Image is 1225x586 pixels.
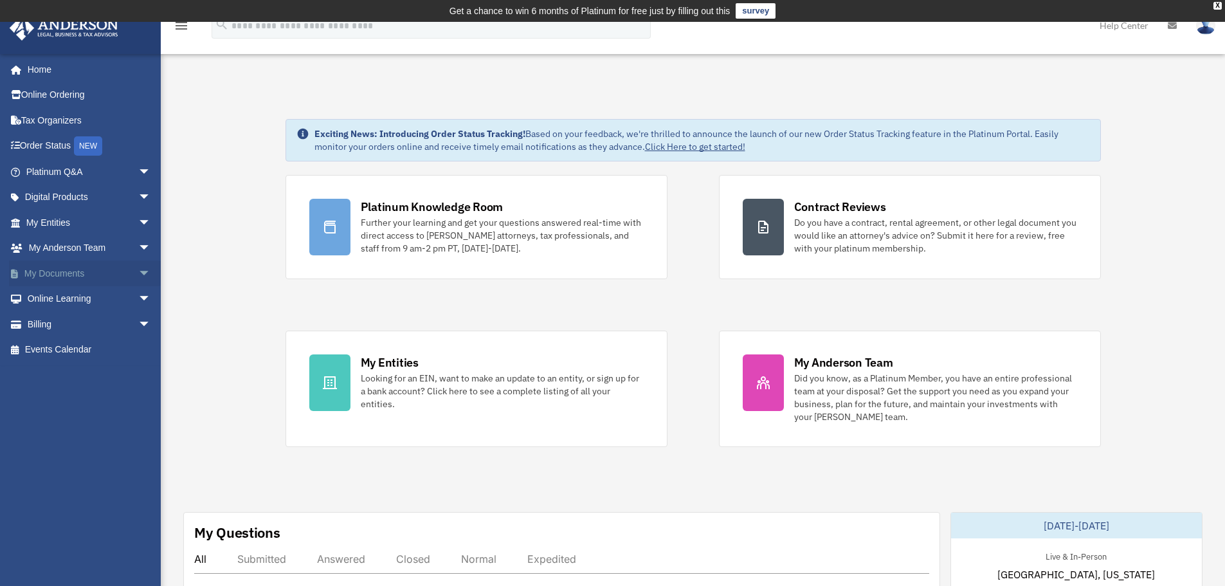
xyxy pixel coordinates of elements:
[286,331,667,447] a: My Entities Looking for an EIN, want to make an update to an entity, or sign up for a bank accoun...
[1213,2,1222,10] div: close
[314,127,1090,153] div: Based on your feedback, we're thrilled to announce the launch of our new Order Status Tracking fe...
[9,159,170,185] a: Platinum Q&Aarrow_drop_down
[719,331,1101,447] a: My Anderson Team Did you know, as a Platinum Member, you have an entire professional team at your...
[361,199,504,215] div: Platinum Knowledge Room
[794,199,886,215] div: Contract Reviews
[1196,16,1215,35] img: User Pic
[6,15,122,41] img: Anderson Advisors Platinum Portal
[317,553,365,565] div: Answered
[9,235,170,261] a: My Anderson Teamarrow_drop_down
[951,513,1202,538] div: [DATE]-[DATE]
[361,216,644,255] div: Further your learning and get your questions answered real-time with direct access to [PERSON_NAM...
[997,567,1155,582] span: [GEOGRAPHIC_DATA], [US_STATE]
[138,210,164,236] span: arrow_drop_down
[138,185,164,211] span: arrow_drop_down
[9,185,170,210] a: Digital Productsarrow_drop_down
[461,553,496,565] div: Normal
[138,235,164,262] span: arrow_drop_down
[74,136,102,156] div: NEW
[237,553,286,565] div: Submitted
[9,107,170,133] a: Tax Organizers
[794,354,893,371] div: My Anderson Team
[9,210,170,235] a: My Entitiesarrow_drop_down
[9,57,164,82] a: Home
[314,128,525,140] strong: Exciting News: Introducing Order Status Tracking!
[527,553,576,565] div: Expedited
[194,553,206,565] div: All
[9,133,170,160] a: Order StatusNEW
[138,311,164,338] span: arrow_drop_down
[719,175,1101,279] a: Contract Reviews Do you have a contract, rental agreement, or other legal document you would like...
[9,261,170,286] a: My Documentsarrow_drop_down
[736,3,776,19] a: survey
[1035,549,1117,562] div: Live & In-Person
[396,553,430,565] div: Closed
[361,354,419,371] div: My Entities
[794,216,1077,255] div: Do you have a contract, rental agreement, or other legal document you would like an attorney's ad...
[9,82,170,108] a: Online Ordering
[794,372,1077,423] div: Did you know, as a Platinum Member, you have an entire professional team at your disposal? Get th...
[361,372,644,410] div: Looking for an EIN, want to make an update to an entity, or sign up for a bank account? Click her...
[138,261,164,287] span: arrow_drop_down
[9,337,170,363] a: Events Calendar
[194,523,280,542] div: My Questions
[645,141,745,152] a: Click Here to get started!
[9,286,170,312] a: Online Learningarrow_drop_down
[9,311,170,337] a: Billingarrow_drop_down
[138,159,164,185] span: arrow_drop_down
[138,286,164,313] span: arrow_drop_down
[174,23,189,33] a: menu
[449,3,730,19] div: Get a chance to win 6 months of Platinum for free just by filling out this
[215,17,229,32] i: search
[286,175,667,279] a: Platinum Knowledge Room Further your learning and get your questions answered real-time with dire...
[174,18,189,33] i: menu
